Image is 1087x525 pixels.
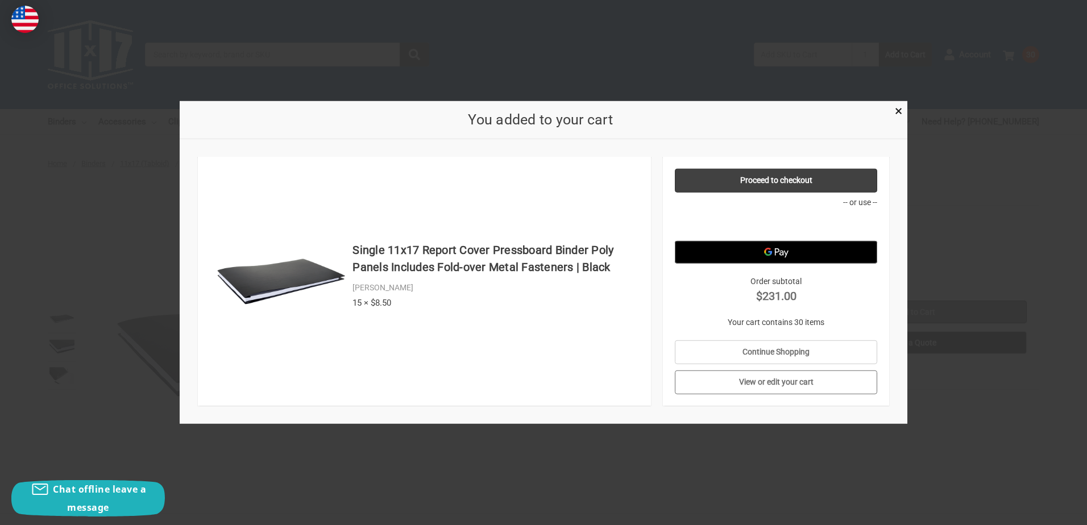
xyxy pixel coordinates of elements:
[352,241,639,276] h4: Single 11x17 Report Cover Pressboard Binder Poly Panels Includes Fold-over Metal Fasteners | Black
[675,370,878,394] a: View or edit your cart
[352,282,639,294] div: [PERSON_NAME]
[675,287,878,305] strong: $231.00
[675,197,878,209] p: -- or use --
[53,483,146,514] span: Chat offline leave a message
[11,480,165,516] button: Chat offline leave a message
[215,216,347,347] img: Single 11x17 Report Cover Pressboard Binder Poly Panels Includes Fold-over Metal Fasteners | Black
[675,316,878,328] p: Your cart contains 30 items
[11,6,39,33] img: duty and tax information for United States
[675,340,878,364] a: Continue Shopping
[675,169,878,193] a: Proceed to checkout
[198,109,883,131] h2: You added to your cart
[893,104,905,116] a: Close
[675,276,878,305] div: Order subtotal
[895,103,902,119] span: ×
[675,241,878,264] button: Google Pay
[675,213,878,235] iframe: PayPal-paypal
[352,297,639,310] div: 15 × $8.50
